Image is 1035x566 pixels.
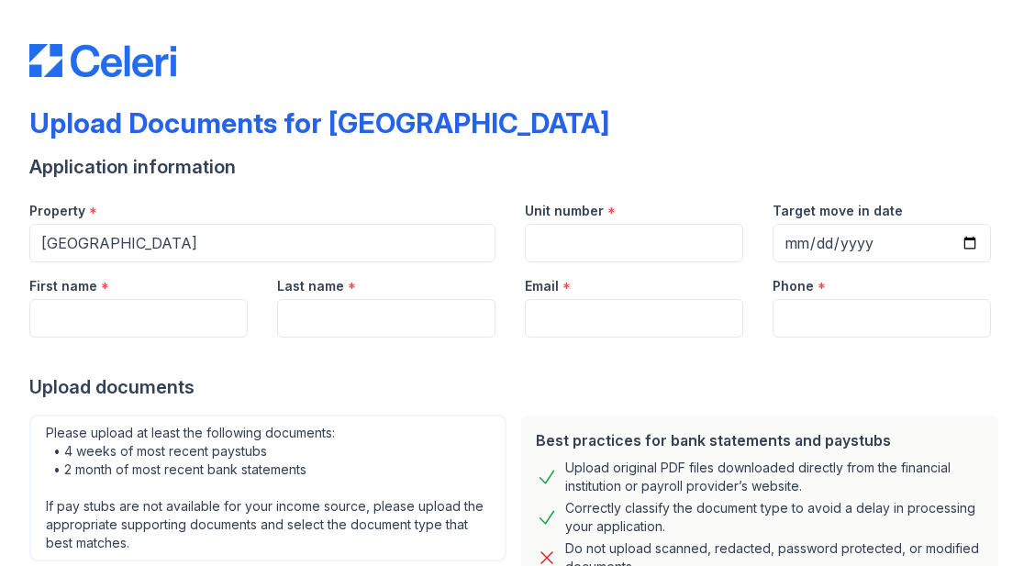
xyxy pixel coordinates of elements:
[29,44,176,77] img: CE_Logo_Blue-a8612792a0a2168367f1c8372b55b34899dd931a85d93a1a3d3e32e68fde9ad4.png
[29,415,506,561] div: Please upload at least the following documents: • 4 weeks of most recent paystubs • 2 month of mo...
[565,459,984,495] div: Upload original PDF files downloaded directly from the financial institution or payroll provider’...
[29,106,609,139] div: Upload Documents for [GEOGRAPHIC_DATA]
[29,154,1006,180] div: Application information
[536,429,984,451] div: Best practices for bank statements and paystubs
[29,277,97,295] label: First name
[525,277,559,295] label: Email
[29,202,85,220] label: Property
[773,202,903,220] label: Target move in date
[29,374,1006,400] div: Upload documents
[525,202,604,220] label: Unit number
[277,277,344,295] label: Last name
[565,499,984,536] div: Correctly classify the document type to avoid a delay in processing your application.
[773,277,814,295] label: Phone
